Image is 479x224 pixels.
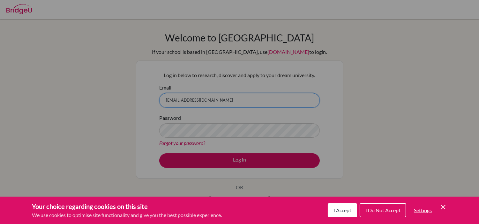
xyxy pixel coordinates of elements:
button: Settings [409,204,437,217]
button: I Accept [328,203,357,217]
button: I Do Not Accept [360,203,406,217]
span: I Accept [333,207,351,213]
p: We use cookies to optimise site functionality and give you the best possible experience. [32,211,222,219]
span: I Do Not Accept [365,207,400,213]
span: Settings [414,207,432,213]
button: Save and close [439,203,447,211]
h3: Your choice regarding cookies on this site [32,202,222,211]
